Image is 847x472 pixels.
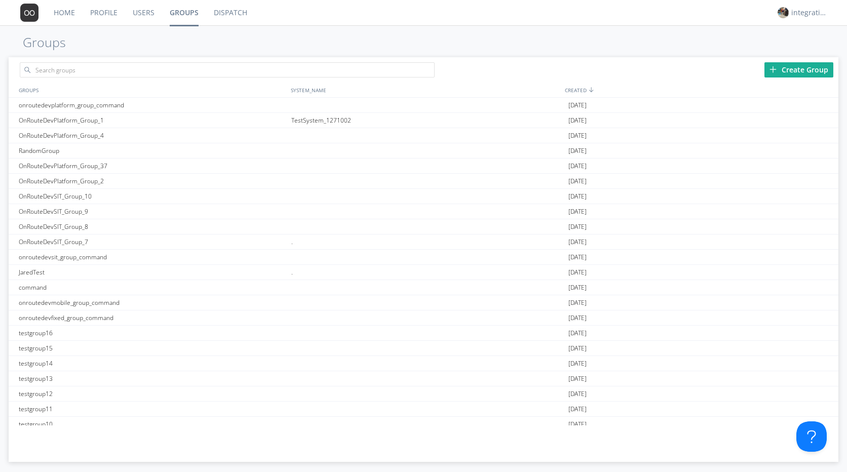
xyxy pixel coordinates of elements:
[568,174,587,189] span: [DATE]
[568,280,587,295] span: [DATE]
[16,250,289,264] div: onroutedevsit_group_command
[568,371,587,386] span: [DATE]
[16,219,289,234] div: OnRouteDevSIT_Group_8
[568,98,587,113] span: [DATE]
[568,265,587,280] span: [DATE]
[16,113,289,128] div: OnRouteDevPlatform_Group_1
[16,295,289,310] div: onroutedevmobile_group_command
[9,234,839,250] a: OnRouteDevSIT_Group_7.[DATE]
[16,98,289,112] div: onroutedevplatform_group_command
[562,83,838,97] div: CREATED
[16,128,289,143] div: OnRouteDevPlatform_Group_4
[568,402,587,417] span: [DATE]
[568,159,587,174] span: [DATE]
[9,128,839,143] a: OnRouteDevPlatform_Group_4[DATE]
[16,143,289,158] div: RandomGroup
[16,386,289,401] div: testgroup12
[9,159,839,174] a: OnRouteDevPlatform_Group_37[DATE]
[568,341,587,356] span: [DATE]
[9,189,839,204] a: OnRouteDevSIT_Group_10[DATE]
[9,143,839,159] a: RandomGroup[DATE]
[764,62,833,77] div: Create Group
[568,234,587,250] span: [DATE]
[16,265,289,280] div: JaredTest
[16,371,289,386] div: testgroup13
[568,113,587,128] span: [DATE]
[9,265,839,280] a: JaredTest.[DATE]
[288,83,563,97] div: SYSTEM_NAME
[9,356,839,371] a: testgroup14[DATE]
[778,7,789,18] img: f4e8944a4fa4411c9b97ff3ae987ed99
[9,371,839,386] a: testgroup13[DATE]
[16,310,289,325] div: onroutedevfixed_group_command
[16,83,286,97] div: GROUPS
[568,310,587,326] span: [DATE]
[568,143,587,159] span: [DATE]
[568,326,587,341] span: [DATE]
[568,295,587,310] span: [DATE]
[9,402,839,417] a: testgroup11[DATE]
[16,189,289,204] div: OnRouteDevSIT_Group_10
[16,417,289,431] div: testgroup10
[568,128,587,143] span: [DATE]
[9,98,839,113] a: onroutedevplatform_group_command[DATE]
[289,113,566,128] div: TestSystem_1271002
[9,204,839,219] a: OnRouteDevSIT_Group_9[DATE]
[9,280,839,295] a: command[DATE]
[568,386,587,402] span: [DATE]
[568,189,587,204] span: [DATE]
[289,234,566,249] div: .
[16,326,289,340] div: testgroup16
[20,62,435,77] input: Search groups
[16,280,289,295] div: command
[20,4,38,22] img: 373638.png
[9,295,839,310] a: onroutedevmobile_group_command[DATE]
[16,204,289,219] div: OnRouteDevSIT_Group_9
[568,417,587,432] span: [DATE]
[16,174,289,188] div: OnRouteDevPlatform_Group_2
[16,341,289,356] div: testgroup15
[16,159,289,173] div: OnRouteDevPlatform_Group_37
[9,219,839,234] a: OnRouteDevSIT_Group_8[DATE]
[9,326,839,341] a: testgroup16[DATE]
[568,356,587,371] span: [DATE]
[9,417,839,432] a: testgroup10[DATE]
[9,310,839,326] a: onroutedevfixed_group_command[DATE]
[796,421,827,452] iframe: Toggle Customer Support
[289,265,566,280] div: .
[16,234,289,249] div: OnRouteDevSIT_Group_7
[16,402,289,416] div: testgroup11
[9,113,839,128] a: OnRouteDevPlatform_Group_1TestSystem_1271002[DATE]
[9,386,839,402] a: testgroup12[DATE]
[568,204,587,219] span: [DATE]
[9,174,839,189] a: OnRouteDevPlatform_Group_2[DATE]
[568,250,587,265] span: [DATE]
[791,8,829,18] div: integrationstageadmin1
[9,250,839,265] a: onroutedevsit_group_command[DATE]
[9,341,839,356] a: testgroup15[DATE]
[16,356,289,371] div: testgroup14
[568,219,587,234] span: [DATE]
[769,66,777,73] img: plus.svg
